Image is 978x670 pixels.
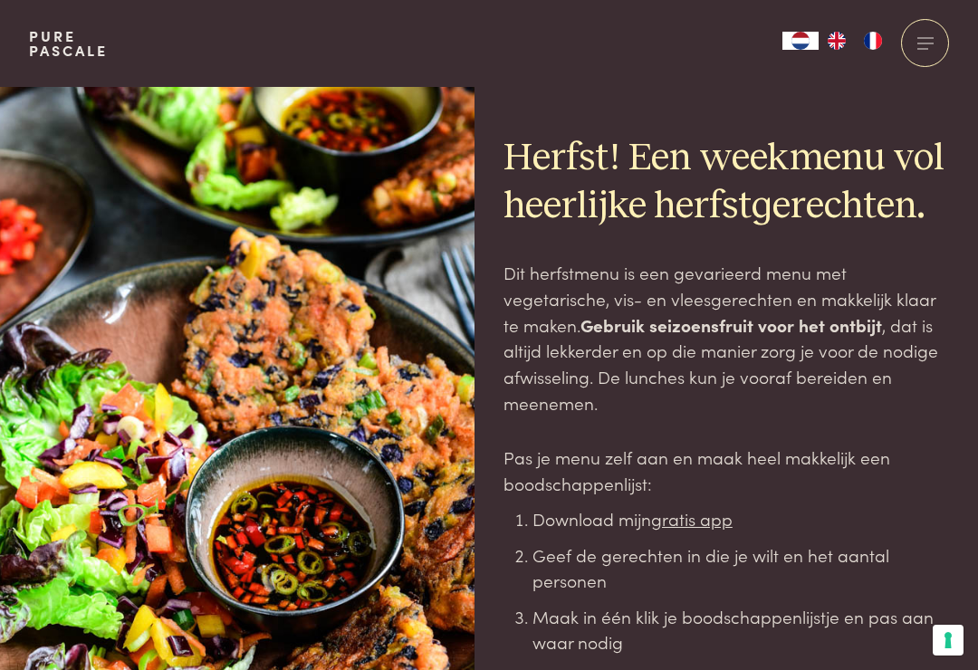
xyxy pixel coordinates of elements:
[532,506,949,532] li: Download mijn
[782,32,819,50] div: Language
[651,506,733,531] a: gratis app
[532,604,949,656] li: Maak in één klik je boodschappenlijstje en pas aan waar nodig
[29,29,108,58] a: PurePascale
[503,260,949,416] p: Dit herfstmenu is een gevarieerd menu met vegetarische, vis- en vleesgerechten en makkelijk klaar...
[855,32,891,50] a: FR
[580,312,882,337] strong: Gebruik seizoensfruit voor het ontbijt
[503,135,949,231] h2: Herfst! Een weekmenu vol heerlijke herfstgerechten.
[503,445,949,496] p: Pas je menu zelf aan en maak heel makkelijk een boodschappenlijst:
[819,32,855,50] a: EN
[782,32,891,50] aside: Language selected: Nederlands
[782,32,819,50] a: NL
[933,625,964,656] button: Uw voorkeuren voor toestemming voor trackingtechnologieën
[532,542,949,594] li: Geef de gerechten in die je wilt en het aantal personen
[819,32,891,50] ul: Language list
